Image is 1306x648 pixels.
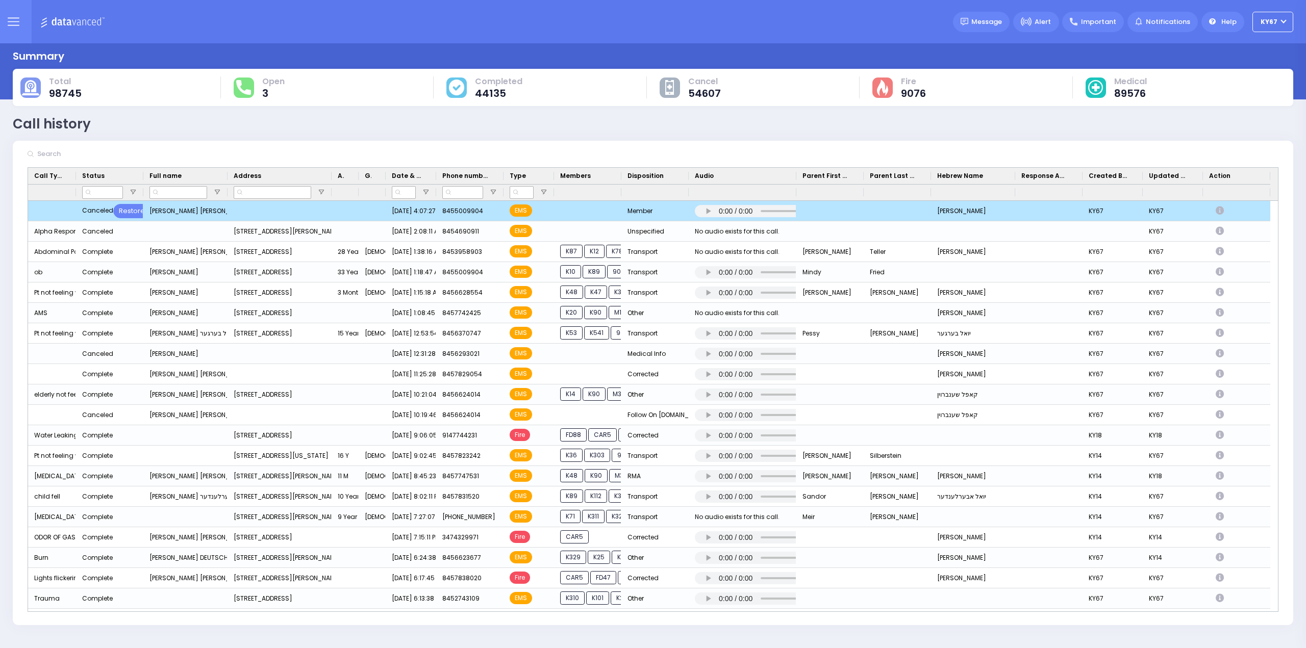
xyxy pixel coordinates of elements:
[143,282,228,303] div: [PERSON_NAME]
[262,88,285,98] span: 3
[1143,384,1203,405] div: KY67
[28,201,1270,221] div: Press SPACE to deselect this row.
[386,344,436,364] div: [DATE] 12:31:28 AM
[143,527,228,548] div: [PERSON_NAME] [PERSON_NAME]
[143,323,228,344] div: [PERSON_NAME] יואל בערגער
[359,242,386,262] div: [DEMOGRAPHIC_DATA]
[386,303,436,323] div: [DATE] 1:08:45 AM
[82,225,113,238] div: Canceled
[28,384,76,405] div: elderly not feeling well
[510,245,532,257] span: EMS
[688,88,721,98] span: 54607
[621,609,689,629] div: Corrected
[386,609,436,629] div: [DATE] 6:02:12 PM
[607,265,630,278] span: 903
[82,204,113,218] div: Canceled
[1143,242,1203,262] div: KY67
[13,48,64,64] div: Summary
[28,262,76,282] div: ob
[28,282,1270,303] div: Press SPACE to select this row.
[82,186,123,199] input: Status Filter Input
[1221,17,1237,27] span: Help
[359,466,386,486] div: [DEMOGRAPHIC_DATA]
[143,344,228,364] div: [PERSON_NAME]
[931,466,1015,486] div: [PERSON_NAME]
[332,466,359,486] div: 11 M
[621,384,689,405] div: Other
[864,466,931,486] div: [PERSON_NAME]
[386,262,436,282] div: [DATE] 1:18:47 AM
[695,171,714,180] span: Audio
[1021,171,1068,180] span: Response Agent
[1143,303,1203,323] div: KY67
[442,186,483,199] input: Phone number Filter Input
[386,527,436,548] div: [DATE] 7:15:11 PM
[28,364,1270,384] div: Press SPACE to select this row.
[1083,466,1143,486] div: KY14
[621,425,689,446] div: Corrected
[228,446,332,466] div: [STREET_ADDRESS][US_STATE]
[621,303,689,323] div: Other
[1143,507,1203,527] div: KY67
[796,466,864,486] div: [PERSON_NAME]
[1083,242,1143,262] div: KY67
[228,486,332,507] div: [STREET_ADDRESS][PERSON_NAME]
[28,221,1270,242] div: Press SPACE to select this row.
[149,186,207,199] input: Full name Filter Input
[49,76,82,87] span: Total
[796,507,864,527] div: Meir
[359,507,386,527] div: [DEMOGRAPHIC_DATA]
[621,446,689,466] div: Transport
[1083,282,1143,303] div: KY67
[931,364,1015,384] div: [PERSON_NAME]
[510,306,532,319] span: EMS
[1143,344,1203,364] div: KY67
[34,171,62,180] span: Call Type
[28,507,76,527] div: [MEDICAL_DATA]
[228,548,332,568] div: [STREET_ADDRESS][PERSON_NAME]
[931,486,1015,507] div: יואל אבערלענדער
[607,387,627,401] span: M3
[236,80,250,94] img: total-response.svg
[1035,17,1051,27] span: Alert
[971,17,1002,27] span: Message
[584,306,607,319] span: K90
[149,171,182,180] span: Full name
[1083,201,1143,221] div: KY67
[82,306,113,320] div: Complete
[931,548,1015,568] div: [PERSON_NAME]
[510,388,532,400] span: EMS
[332,282,359,303] div: 3 Month
[1083,425,1143,446] div: KY18
[870,171,917,180] span: Parent Last Name
[1083,384,1143,405] div: KY67
[1083,405,1143,425] div: KY67
[475,76,522,87] span: Completed
[621,282,689,303] div: Transport
[28,303,1270,323] div: Press SPACE to select this row.
[386,548,436,568] div: [DATE] 6:24:38 PM
[931,568,1015,588] div: [PERSON_NAME]
[621,507,689,527] div: Transport
[228,425,332,446] div: [STREET_ADDRESS]
[1261,17,1277,27] span: KY67
[28,303,76,323] div: AMS
[695,245,780,258] div: No audio exists for this call.
[510,266,532,278] span: EMS
[1083,548,1143,568] div: KY67
[113,204,150,218] a: Restore
[386,384,436,405] div: [DATE] 10:21:04 PM
[143,486,228,507] div: [PERSON_NAME] יואל אבערלענדער
[28,568,76,588] div: Lights flickering - odor of something burning in the residence
[386,405,436,425] div: [DATE] 10:19:46 PM
[28,527,76,548] div: ODOR OF GAS
[82,171,105,180] span: Status
[665,80,674,95] img: other-cause.svg
[228,221,332,242] div: [STREET_ADDRESS][PERSON_NAME][US_STATE]
[28,466,76,486] div: [MEDICAL_DATA]
[22,80,39,95] img: total-cause.svg
[695,306,780,320] div: No audio exists for this call.
[386,242,436,262] div: [DATE] 1:38:16 AM
[937,171,983,180] span: Hebrew Name
[143,364,228,384] div: [PERSON_NAME] [PERSON_NAME]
